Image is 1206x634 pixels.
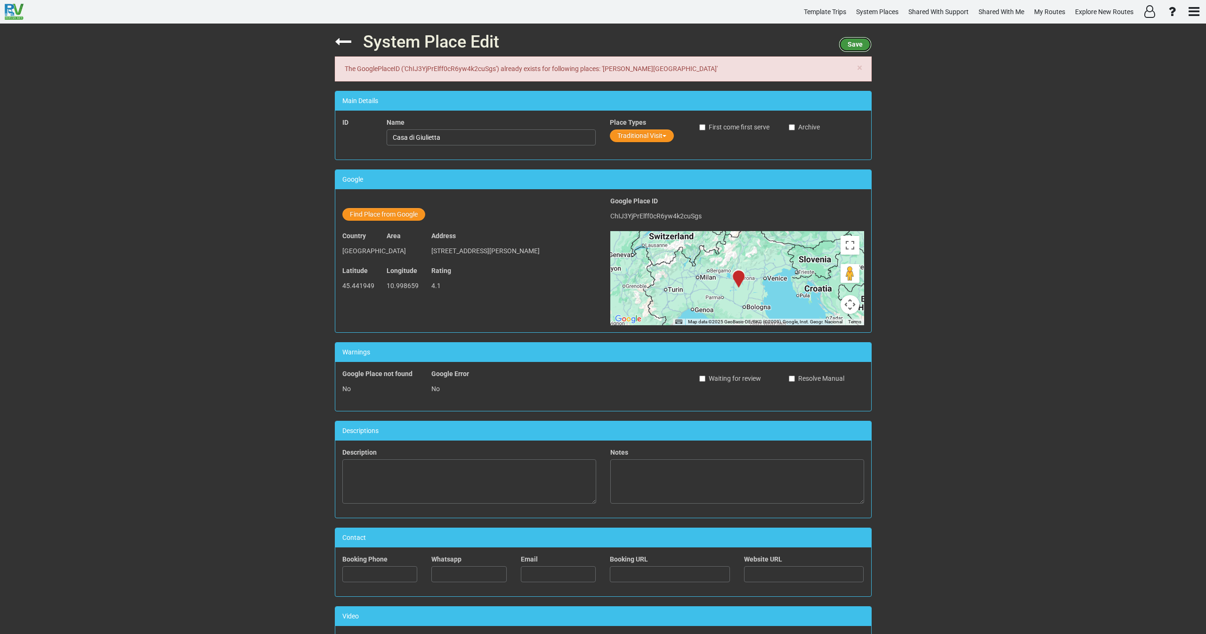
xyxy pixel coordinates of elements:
div: Google [335,170,871,189]
label: Address [431,231,456,241]
a: Shared With Support [904,3,973,21]
span: No [431,385,440,393]
span: [GEOGRAPHIC_DATA] [342,247,406,255]
label: Google Error [431,369,469,378]
span: System Places [856,8,898,16]
label: Country [342,231,366,241]
button: Toggle fullscreen view [841,236,859,255]
a: Template Trips [800,3,850,21]
span: Template Trips [804,8,846,16]
a: Explore New Routes [1071,3,1138,21]
button: Drag Pegman onto the map to open Street View [841,264,859,283]
span: System Place Edit [363,32,499,52]
label: Name [387,118,405,127]
span: [STREET_ADDRESS][PERSON_NAME] [431,247,540,255]
label: Longitude [387,266,417,275]
span: Shared With Me [979,8,1024,16]
label: Google Place ID [610,196,658,206]
label: First come first serve [699,122,769,132]
button: Save [839,37,872,52]
a: System Places [852,3,903,21]
button: Find Place from Google [342,208,425,221]
span: 45.441949 [342,282,374,289]
label: Email [521,554,538,564]
label: Rating [431,266,451,275]
label: Resolve Manual [789,374,844,383]
span: 4.1 [431,282,441,289]
label: Booking URL [610,554,648,564]
a: My Routes [1030,3,1069,21]
span: Map data ©2025 GeoBasis-DE/BKG (©2009), Google, Inst. Geogr. Nacional [688,319,842,324]
label: Latitude [342,266,368,275]
span: Explore New Routes [1075,8,1133,16]
button: Keyboard shortcuts [675,319,682,325]
div: The GooglePlaceID ('ChIJ3YjPrElff0cR6yw4k2cuSgs') already exists for following places: '[PERSON_N... [335,56,872,81]
label: Area [387,231,401,241]
label: Place Types [610,118,646,127]
div: Warnings [335,343,871,362]
a: Open this area in Google Maps (opens a new window) [613,313,644,325]
img: Google [613,313,644,325]
label: Google Place not found [342,369,413,378]
label: Notes [610,448,628,457]
label: ID [342,118,348,127]
a: Terms [848,319,861,324]
input: Waiting for review [699,376,705,382]
a: Shared With Me [974,3,1028,21]
div: Contact [335,528,871,547]
div: Video [335,607,871,626]
label: Booking Phone [342,554,388,564]
input: Archive [789,124,795,130]
div: Descriptions [335,421,871,441]
span: No [342,385,351,393]
button: Close [857,63,862,73]
span: My Routes [1034,8,1065,16]
div: Main Details [335,91,871,111]
span: Save [848,40,863,48]
label: Whatsapp [431,554,461,564]
span: 10.998659 [387,282,419,289]
input: First come first serve [699,124,705,130]
label: Description [342,448,377,457]
img: RvPlanetLogo.png [5,4,24,20]
span: ChIJ3YjPrElff0cR6yw4k2cuSgs [610,212,702,220]
input: Resolve Manual [789,376,795,382]
button: Map camera controls [841,295,859,314]
label: Website URL [744,554,782,564]
span: Shared With Support [908,8,969,16]
label: Archive [789,122,820,132]
button: Traditional Visit [610,129,674,142]
label: Waiting for review [699,374,761,383]
span: × [857,62,862,73]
